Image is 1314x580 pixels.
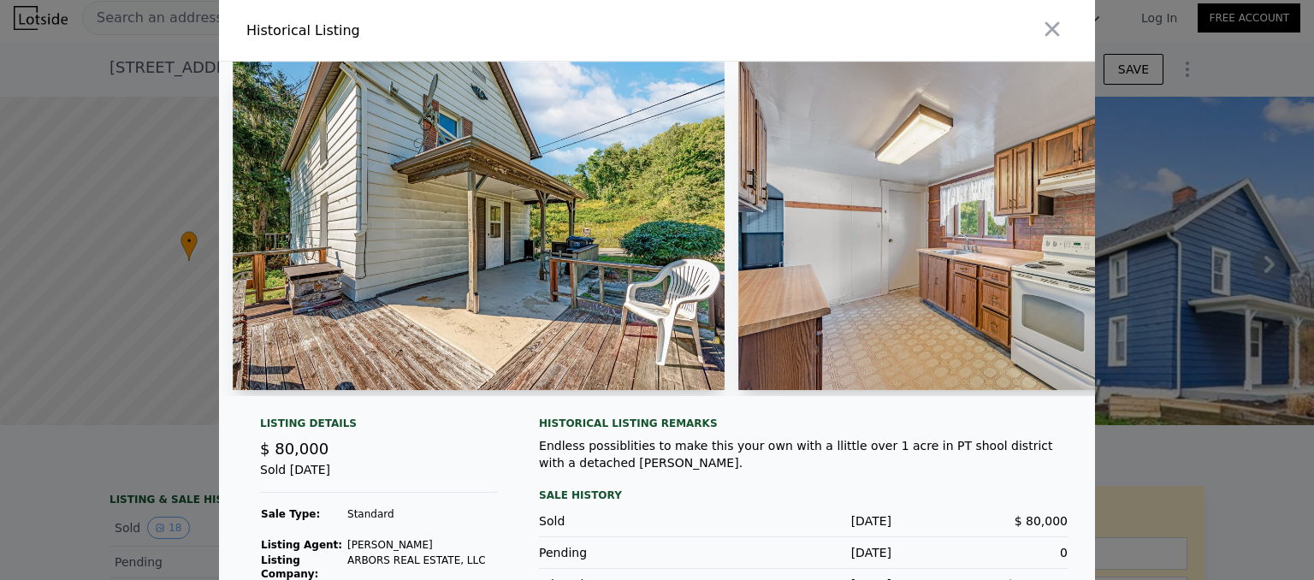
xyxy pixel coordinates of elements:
[539,485,1068,506] div: Sale History
[738,62,1230,390] img: Property Img
[539,512,715,530] div: Sold
[539,417,1068,430] div: Historical Listing remarks
[246,21,650,41] div: Historical Listing
[715,544,891,561] div: [DATE]
[539,437,1068,471] div: Endless possiblities to make this your own with a llittle over 1 acre in PT shool district with a...
[260,440,328,458] span: $ 80,000
[715,512,891,530] div: [DATE]
[233,62,725,390] img: Property Img
[539,544,715,561] div: Pending
[346,537,498,553] td: [PERSON_NAME]
[261,539,342,551] strong: Listing Agent:
[1015,514,1068,528] span: $ 80,000
[346,506,498,522] td: Standard
[261,508,320,520] strong: Sale Type:
[261,554,318,580] strong: Listing Company:
[891,544,1068,561] div: 0
[260,417,498,437] div: Listing Details
[260,461,498,493] div: Sold [DATE]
